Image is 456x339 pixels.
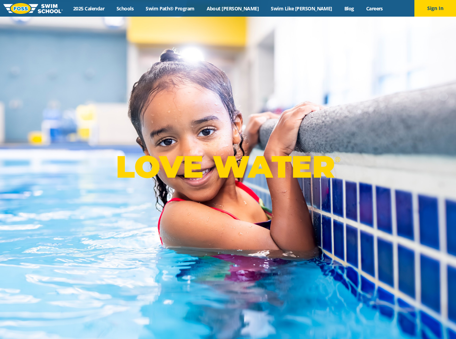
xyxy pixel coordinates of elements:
[111,5,140,12] a: Schools
[67,5,111,12] a: 2025 Calendar
[338,5,360,12] a: Blog
[3,3,63,14] img: FOSS Swim School Logo
[335,155,340,164] sup: ®
[265,5,338,12] a: Swim Like [PERSON_NAME]
[116,148,340,185] p: LOVE WATER
[360,5,389,12] a: Careers
[140,5,200,12] a: Swim Path® Program
[200,5,265,12] a: About [PERSON_NAME]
